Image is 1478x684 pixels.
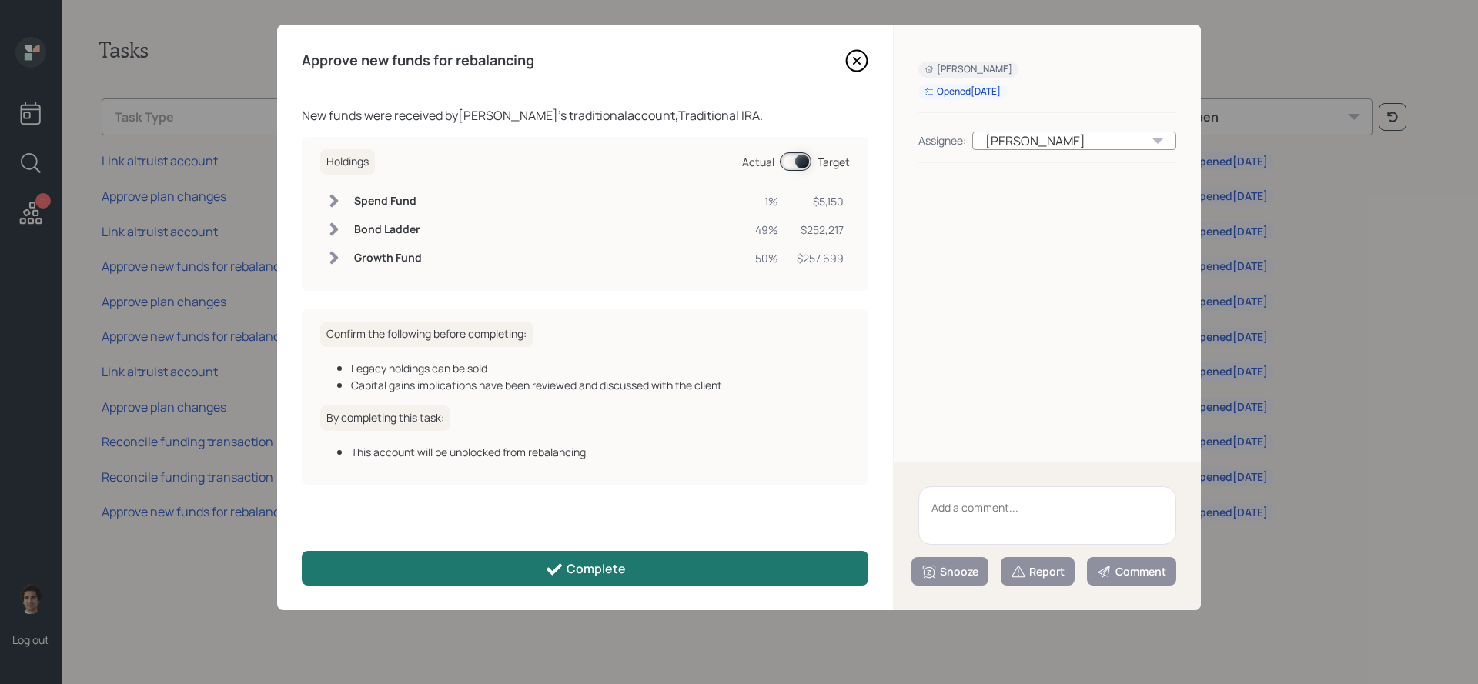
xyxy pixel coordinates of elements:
[351,377,850,393] div: Capital gains implications have been reviewed and discussed with the client
[351,444,850,460] div: This account will be unblocked from rebalancing
[818,154,850,170] div: Target
[354,195,422,208] h6: Spend Fund
[302,551,868,586] button: Complete
[797,222,844,238] div: $252,217
[320,405,450,431] h6: By completing this task:
[742,154,774,170] div: Actual
[797,250,844,266] div: $257,699
[320,149,375,175] h6: Holdings
[545,560,626,579] div: Complete
[320,322,533,347] h6: Confirm the following before completing:
[755,222,778,238] div: 49%
[1001,557,1075,586] button: Report
[354,252,422,265] h6: Growth Fund
[354,223,422,236] h6: Bond Ladder
[1097,564,1166,579] div: Comment
[918,132,966,148] div: Assignee:
[755,193,778,209] div: 1%
[755,250,778,266] div: 50%
[1087,557,1176,586] button: Comment
[925,85,1001,98] div: Opened [DATE]
[302,52,534,69] h4: Approve new funds for rebalancing
[921,564,978,579] div: Snooze
[1011,564,1065,579] div: Report
[925,63,1012,76] div: [PERSON_NAME]
[797,193,844,209] div: $5,150
[351,360,850,376] div: Legacy holdings can be sold
[911,557,988,586] button: Snooze
[972,132,1176,150] div: [PERSON_NAME]
[302,106,868,125] div: New funds were received by [PERSON_NAME] 's traditional account, Traditional IRA .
